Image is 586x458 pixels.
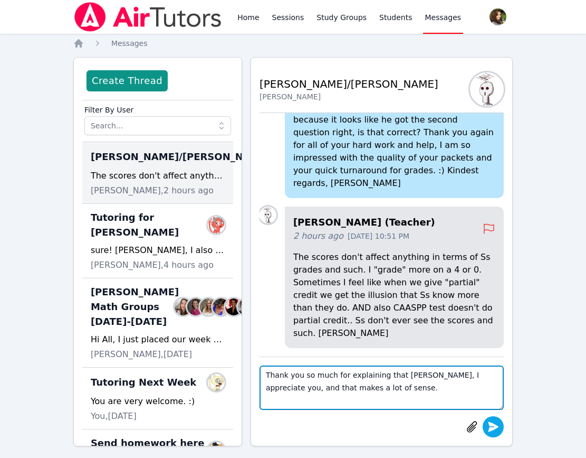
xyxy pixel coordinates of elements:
[91,375,196,390] span: Tutoring Next Week
[260,207,276,223] img: Joyce Law
[260,366,504,410] textarea: Thank you so much for explaining that [PERSON_NAME], I appreciate you, and that makes a lot of se...
[82,278,233,368] div: [PERSON_NAME] Math Groups [DATE]-[DATE]Sarah BenzingerRebecca MillerSandra DavisAlexis AsiamaJohn...
[82,142,233,204] div: [PERSON_NAME]/[PERSON_NAME]Joyce LawThe scores don't affect anything in terms of Ss grades and su...
[91,348,192,361] span: [PERSON_NAME], [DATE]
[91,259,214,272] span: [PERSON_NAME], 4 hours ago
[260,91,438,102] div: [PERSON_NAME]
[293,251,495,340] p: The scores don't affect anything in terms of Ss grades and such. I "grade" more on a 4 or 0. Some...
[348,231,409,241] span: [DATE] 10:51 PM
[111,39,148,48] span: Messages
[425,12,462,23] span: Messages
[111,38,148,49] a: Messages
[91,244,225,257] div: sure! [PERSON_NAME], I also want to ask if we can add more hours. I understand that school pays j...
[225,298,242,315] img: Johnicia Haynes
[91,149,271,164] span: [PERSON_NAME]/[PERSON_NAME]
[91,410,137,423] span: You, [DATE]
[84,116,231,135] input: Search...
[208,217,225,233] img: Yuliya Shekhtman
[91,184,214,197] span: [PERSON_NAME], 2 hours ago
[91,210,212,240] span: Tutoring for [PERSON_NAME]
[208,374,225,391] img: Kira Dubovska
[82,368,233,429] div: Tutoring Next WeekKira DubovskaYou are very welcome. :)You,[DATE]
[293,215,483,230] h4: [PERSON_NAME] (Teacher)
[84,100,231,116] label: Filter By User
[91,395,225,408] div: You are very welcome. :)
[91,333,225,346] div: Hi All, I just placed our week #1 exit slip scores/work up. Please take a look at the pacing [URL...
[91,170,225,182] div: The scores don't affect anything in terms of Ss grades and such. I "grade" more on a 4 or 0. Some...
[82,204,233,278] div: Tutoring for [PERSON_NAME]Yuliya Shekhtmansure! [PERSON_NAME], I also want to ask if we can add m...
[175,298,191,315] img: Sarah Benzinger
[293,230,343,242] span: 2 hours ago
[213,298,229,315] img: Alexis Asiama
[260,77,438,91] h2: [PERSON_NAME]/[PERSON_NAME]
[200,298,217,315] img: Sandra Davis
[87,70,168,91] button: Create Thread
[91,285,179,329] span: [PERSON_NAME] Math Groups [DATE]-[DATE]
[73,2,223,32] img: Air Tutors
[238,298,255,315] img: Michelle Dalton
[73,38,513,49] nav: Breadcrumb
[470,72,504,106] img: Joyce Law
[187,298,204,315] img: Rebecca Miller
